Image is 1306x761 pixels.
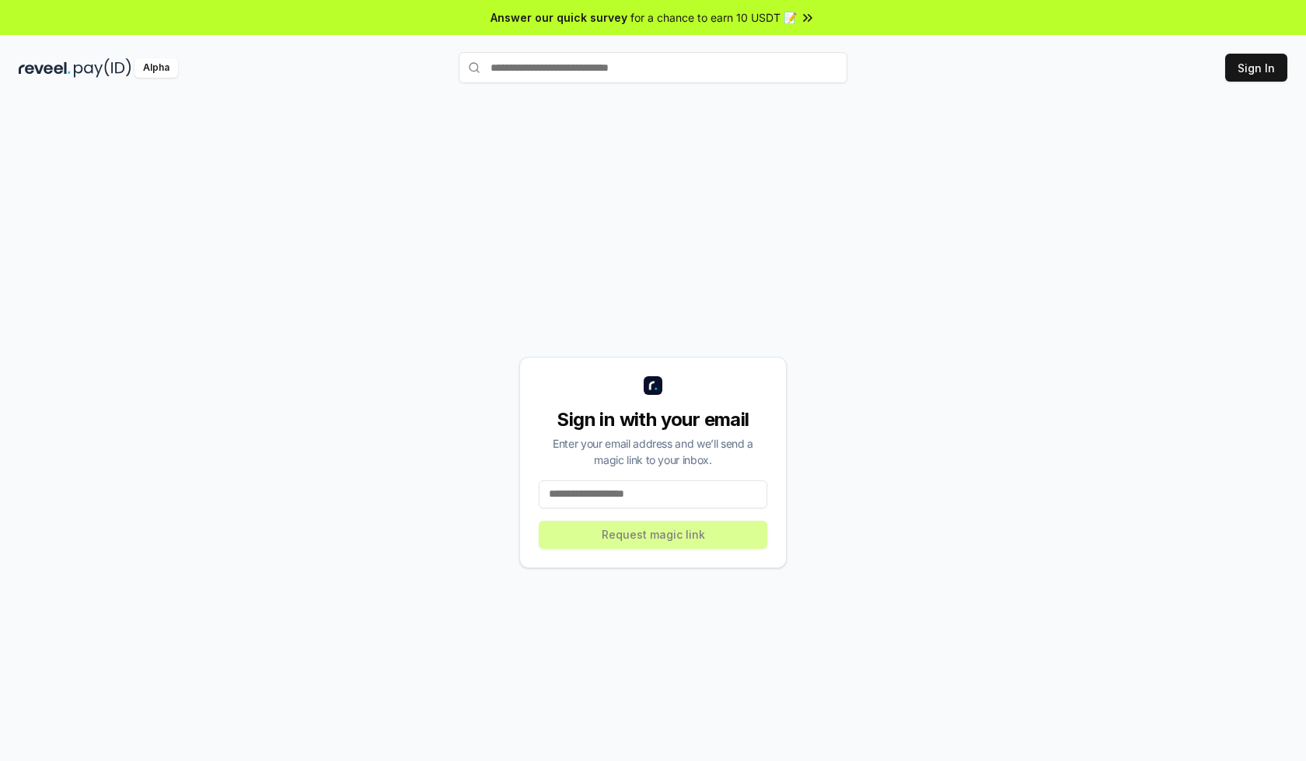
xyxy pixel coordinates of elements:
[644,376,662,395] img: logo_small
[491,9,627,26] span: Answer our quick survey
[74,58,131,78] img: pay_id
[539,435,767,468] div: Enter your email address and we’ll send a magic link to your inbox.
[134,58,178,78] div: Alpha
[19,58,71,78] img: reveel_dark
[1225,54,1287,82] button: Sign In
[630,9,797,26] span: for a chance to earn 10 USDT 📝
[539,407,767,432] div: Sign in with your email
